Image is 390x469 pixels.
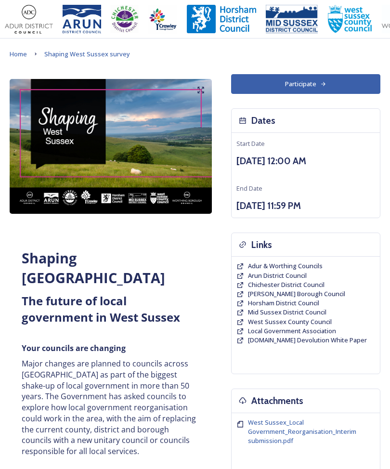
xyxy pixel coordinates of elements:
img: Adur%20logo%20%281%29.jpeg [5,5,53,34]
h3: Dates [251,114,275,128]
a: Horsham District Council [248,299,319,308]
h3: Attachments [251,394,303,408]
a: Shaping West Sussex survey [44,48,130,60]
span: Start Date [236,139,265,148]
span: [PERSON_NAME] Borough Council [248,289,345,298]
button: Participate [231,74,380,94]
img: CDC%20Logo%20-%20you%20may%20have%20a%20better%20version.jpg [111,5,139,34]
img: WSCCPos-Spot-25mm.jpg [327,5,373,34]
span: [DOMAIN_NAME] Devolution White Paper [248,336,367,344]
a: [PERSON_NAME] Borough Council [248,289,345,299]
h3: [DATE] 12:00 AM [236,154,375,168]
img: 150ppimsdc%20logo%20blue.png [266,5,318,34]
a: Chichester District Council [248,280,325,289]
span: End Date [236,184,262,193]
p: Major changes are planned to councils across [GEOGRAPHIC_DATA] as part of the biggest shake-up of... [22,358,200,456]
h3: Links [251,238,272,252]
a: [DOMAIN_NAME] Devolution White Paper [248,336,367,345]
span: Local Government Association [248,326,336,335]
a: West Sussex County Council [248,317,332,326]
span: Horsham District Council [248,299,319,307]
strong: The future of local government in West Sussex [22,293,180,325]
a: Local Government Association [248,326,336,336]
span: Mid Sussex District Council [248,308,326,316]
a: Arun District Council [248,271,307,280]
img: Horsham%20DC%20Logo.jpg [187,5,256,34]
span: West Sussex County Council [248,317,332,326]
a: Home [10,48,27,60]
strong: Your councils are changing [22,343,126,353]
img: Arun%20District%20Council%20logo%20blue%20CMYK.jpg [63,5,101,34]
a: Mid Sussex District Council [248,308,326,317]
span: West Sussex_Local Government_Reorganisation_Interim submission.pdf [248,418,356,445]
img: Crawley%20BC%20logo.jpg [148,5,177,34]
span: Shaping West Sussex survey [44,50,130,58]
span: Home [10,50,27,58]
h3: [DATE] 11:59 PM [236,199,375,213]
strong: Shaping [GEOGRAPHIC_DATA] [22,248,165,287]
a: Adur & Worthing Councils [248,261,323,271]
span: Adur & Worthing Councils [248,261,323,270]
